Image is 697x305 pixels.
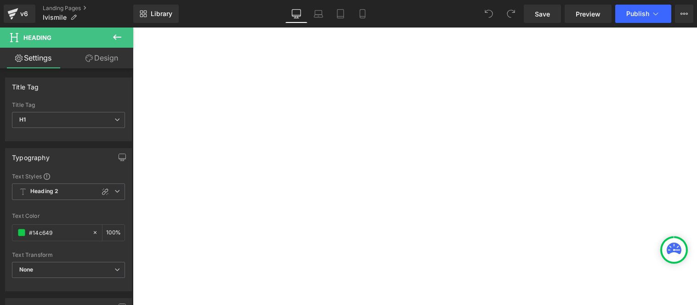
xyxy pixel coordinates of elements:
[12,172,125,180] div: Text Styles
[12,213,125,219] div: Text Color
[626,10,649,17] span: Publish
[30,188,58,195] b: Heading 2
[565,5,612,23] a: Preview
[12,102,125,108] div: Title Tag
[615,5,671,23] button: Publish
[43,14,67,21] span: Ivismile
[29,227,88,238] input: Color
[133,5,179,23] a: New Library
[23,34,51,41] span: Heading
[480,5,498,23] button: Undo
[675,5,693,23] button: More
[502,5,520,23] button: Redo
[351,5,374,23] a: Mobile
[12,252,125,258] div: Text Transform
[535,9,550,19] span: Save
[307,5,329,23] a: Laptop
[68,48,135,68] a: Design
[4,5,35,23] a: v6
[12,78,39,91] div: Title Tag
[12,149,50,161] div: Typography
[43,5,133,12] a: Landing Pages
[329,5,351,23] a: Tablet
[102,225,125,241] div: %
[285,5,307,23] a: Desktop
[19,116,26,123] b: H1
[19,266,34,273] b: None
[576,9,601,19] span: Preview
[18,8,30,20] div: v6
[151,10,172,18] span: Library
